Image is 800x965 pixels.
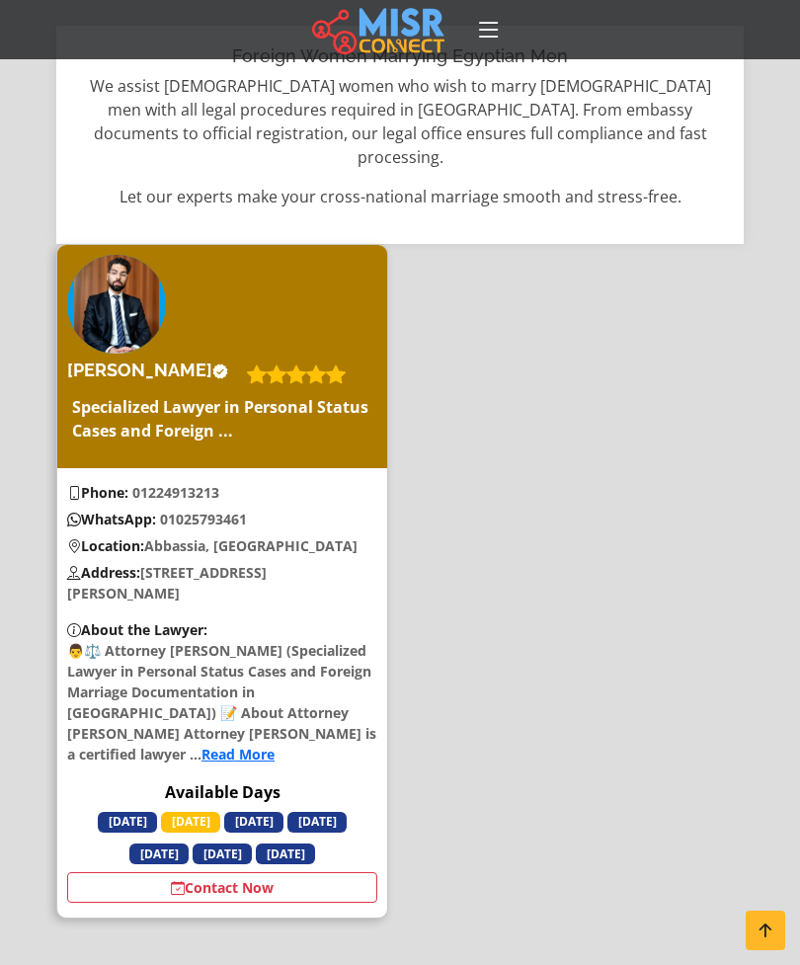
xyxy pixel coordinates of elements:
svg: Verified account [212,363,228,379]
p: We assist [DEMOGRAPHIC_DATA] women who wish to marry [DEMOGRAPHIC_DATA] men with all legal proced... [76,74,724,169]
img: Alaa Nasser [67,255,166,354]
span: [DATE] [129,844,189,863]
p: Let our experts make your cross-national marriage smooth and stress-free. [76,185,724,208]
span: [DATE] [224,812,283,832]
a: Specialized Lawyer in Personal Status Cases and Foreign ... [67,395,377,442]
p: Abbassia, [GEOGRAPHIC_DATA] [57,535,387,556]
span: [DATE] [256,844,315,863]
a: Read More [201,745,275,764]
a: 01224913213 [132,483,219,502]
p: 👨⚖️ Attorney [PERSON_NAME] (Specialized Lawyer in Personal Status Cases and Foreign Marriage Docu... [57,619,387,764]
b: Address: [67,563,140,582]
span: [DATE] [161,812,220,832]
div: Available Days [67,780,377,903]
span: [DATE] [193,844,252,863]
a: Contact Now [67,872,377,903]
p: [STREET_ADDRESS][PERSON_NAME] [57,562,387,603]
b: Phone: [67,483,128,502]
h4: [PERSON_NAME] [67,360,228,381]
span: [DATE] [287,812,347,832]
img: main.misr_connect [312,5,444,54]
a: 01025793461 [160,510,247,528]
b: WhatsApp: [67,510,156,528]
span: [DATE] [98,812,157,832]
b: Location: [67,536,144,555]
b: About the Lawyer: [67,620,207,639]
a: [PERSON_NAME] [67,360,237,381]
